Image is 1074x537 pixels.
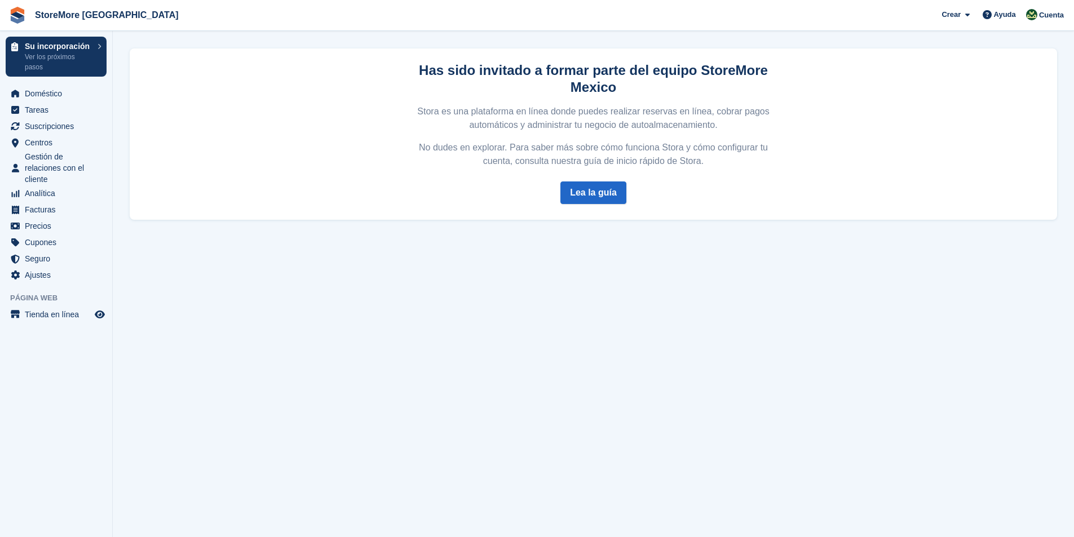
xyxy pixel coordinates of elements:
[9,7,26,24] img: stora-icon-8386f47178a22dfd0bd8f6a31ec36ba5ce8667c1dd55bd0f319d3a0aa187defe.svg
[25,135,92,150] span: Centros
[25,307,92,322] span: Tienda en línea
[10,292,112,304] span: Página web
[25,267,92,283] span: Ajustes
[1039,10,1064,21] span: Cuenta
[6,37,107,77] a: Su incorporación Ver los próximos pasos
[560,181,626,204] a: Lea la guía
[25,251,92,267] span: Seguro
[416,105,772,132] p: Stora es una plataforma en línea donde puedes realizar reservas en línea, cobrar pagos automático...
[25,118,92,134] span: Suscripciones
[30,6,183,24] a: StoreMore [GEOGRAPHIC_DATA]
[6,251,107,267] a: menu
[416,141,772,168] p: No dudes en explorar. Para saber más sobre cómo funciona Stora y cómo configurar tu cuenta, consu...
[6,86,107,101] a: menu
[25,86,92,101] span: Doméstico
[6,202,107,218] a: menu
[25,42,92,50] p: Su incorporación
[25,202,92,218] span: Facturas
[93,308,107,321] a: Vista previa de la tienda
[6,102,107,118] a: menu
[6,151,107,185] a: menu
[6,234,107,250] a: menu
[6,118,107,134] a: menu
[25,52,92,72] p: Ver los próximos pasos
[25,234,92,250] span: Cupones
[25,102,92,118] span: Tareas
[419,63,768,95] strong: Has sido invitado a formar parte del equipo StoreMore Mexico
[6,267,107,283] a: menu
[6,307,107,322] a: menú
[6,218,107,234] a: menu
[942,9,961,20] span: Crear
[25,151,92,185] span: Gestión de relaciones con el cliente
[994,9,1016,20] span: Ayuda
[6,135,107,150] a: menu
[1026,9,1037,20] img: Claudia Cortes
[25,218,92,234] span: Precios
[6,185,107,201] a: menu
[25,185,92,201] span: Analítica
